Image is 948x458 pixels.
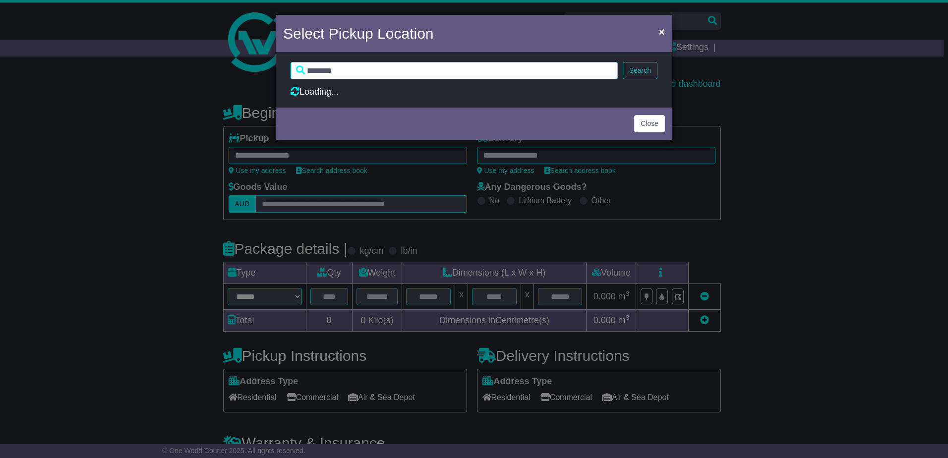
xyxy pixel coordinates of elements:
[634,115,665,132] button: Close
[291,87,657,98] div: Loading...
[654,21,670,42] button: Close
[659,26,665,37] span: ×
[623,62,657,79] button: Search
[283,22,434,45] h4: Select Pickup Location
